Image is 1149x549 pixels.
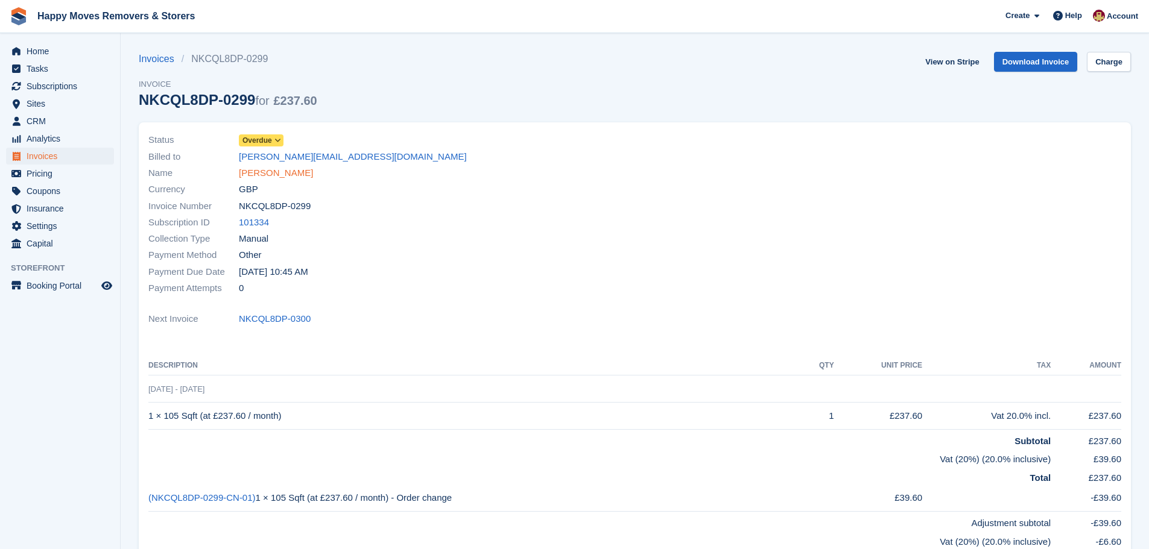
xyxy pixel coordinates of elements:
td: £39.60 [1051,448,1121,466]
span: 0 [239,281,244,295]
span: for [255,94,269,107]
span: Payment Attempts [148,281,239,295]
th: Amount [1051,356,1121,375]
span: Settings [27,218,99,234]
span: Analytics [27,130,99,147]
span: Status [148,133,239,147]
a: menu [6,218,114,234]
nav: breadcrumbs [139,52,317,66]
span: Coupons [27,183,99,199]
a: Overdue [239,133,283,147]
a: Download Invoice [994,52,1078,72]
td: 1 [802,403,834,430]
span: [DATE] - [DATE] [148,384,204,394]
span: Subscriptions [27,78,99,95]
a: NKCQL8DP-0300 [239,312,311,326]
td: Vat (20%) (20.0% inclusive) [148,530,1051,549]
span: CRM [27,113,99,130]
td: 1 × 105 Sqft (at £237.60 / month) - Order change [148,485,802,511]
a: menu [6,95,114,112]
td: -£39.60 [1051,485,1121,511]
a: menu [6,277,114,294]
a: menu [6,183,114,199]
a: Invoices [139,52,182,66]
a: menu [6,165,114,182]
span: Overdue [242,135,272,146]
img: stora-icon-8386f47178a22dfd0bd8f6a31ec36ba5ce8667c1dd55bd0f319d3a0aa187defe.svg [10,7,28,25]
span: Next Invoice [148,312,239,326]
a: Charge [1087,52,1131,72]
span: GBP [239,183,258,196]
span: Currency [148,183,239,196]
time: 2025-08-14 09:45:06 UTC [239,265,308,279]
a: menu [6,130,114,147]
a: menu [6,200,114,217]
td: £237.60 [1051,429,1121,448]
span: Storefront [11,262,120,274]
span: Subscription ID [148,216,239,230]
td: £237.60 [834,403,922,430]
span: Create [1005,10,1030,22]
div: Vat 20.0% incl. [922,409,1051,423]
span: Tasks [27,60,99,77]
span: Sites [27,95,99,112]
a: 101334 [239,216,269,230]
td: Adjustment subtotal [148,512,1051,530]
span: Name [148,166,239,180]
span: NKCQL8DP-0299 [239,199,311,213]
a: menu [6,148,114,165]
a: menu [6,113,114,130]
td: -£6.60 [1051,530,1121,549]
span: Invoice Number [148,199,239,213]
span: £237.60 [273,94,317,107]
th: QTY [802,356,834,375]
td: 1 × 105 Sqft (at £237.60 / month) [148,403,802,430]
span: Invoice [139,78,317,90]
span: Invoices [27,148,99,165]
td: £237.60 [1051,466,1121,485]
span: Payment Due Date [148,265,239,279]
a: [PERSON_NAME][EMAIL_ADDRESS][DOMAIN_NAME] [239,150,467,164]
img: Steven Fry [1093,10,1105,22]
td: -£39.60 [1051,512,1121,530]
td: Vat (20%) (20.0% inclusive) [148,448,1051,466]
span: Manual [239,232,268,246]
span: Help [1065,10,1082,22]
span: Payment Method [148,248,239,262]
th: Description [148,356,802,375]
a: menu [6,60,114,77]
a: Happy Moves Removers & Storers [33,6,200,26]
strong: Subtotal [1014,436,1051,446]
a: Preview store [100,278,114,293]
td: £237.60 [1051,403,1121,430]
th: Tax [922,356,1051,375]
td: £39.60 [834,485,922,511]
span: Collection Type [148,232,239,246]
th: Unit Price [834,356,922,375]
span: Billed to [148,150,239,164]
strong: Total [1030,472,1051,483]
a: View on Stripe [920,52,984,72]
span: Capital [27,235,99,252]
a: [PERSON_NAME] [239,166,313,180]
a: menu [6,43,114,60]
div: NKCQL8DP-0299 [139,92,317,108]
a: (NKCQL8DP-0299-CN-01) [148,492,256,503]
span: Pricing [27,165,99,182]
span: Account [1107,10,1138,22]
a: menu [6,235,114,252]
a: menu [6,78,114,95]
span: Other [239,248,262,262]
span: Booking Portal [27,277,99,294]
span: Insurance [27,200,99,217]
span: Home [27,43,99,60]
